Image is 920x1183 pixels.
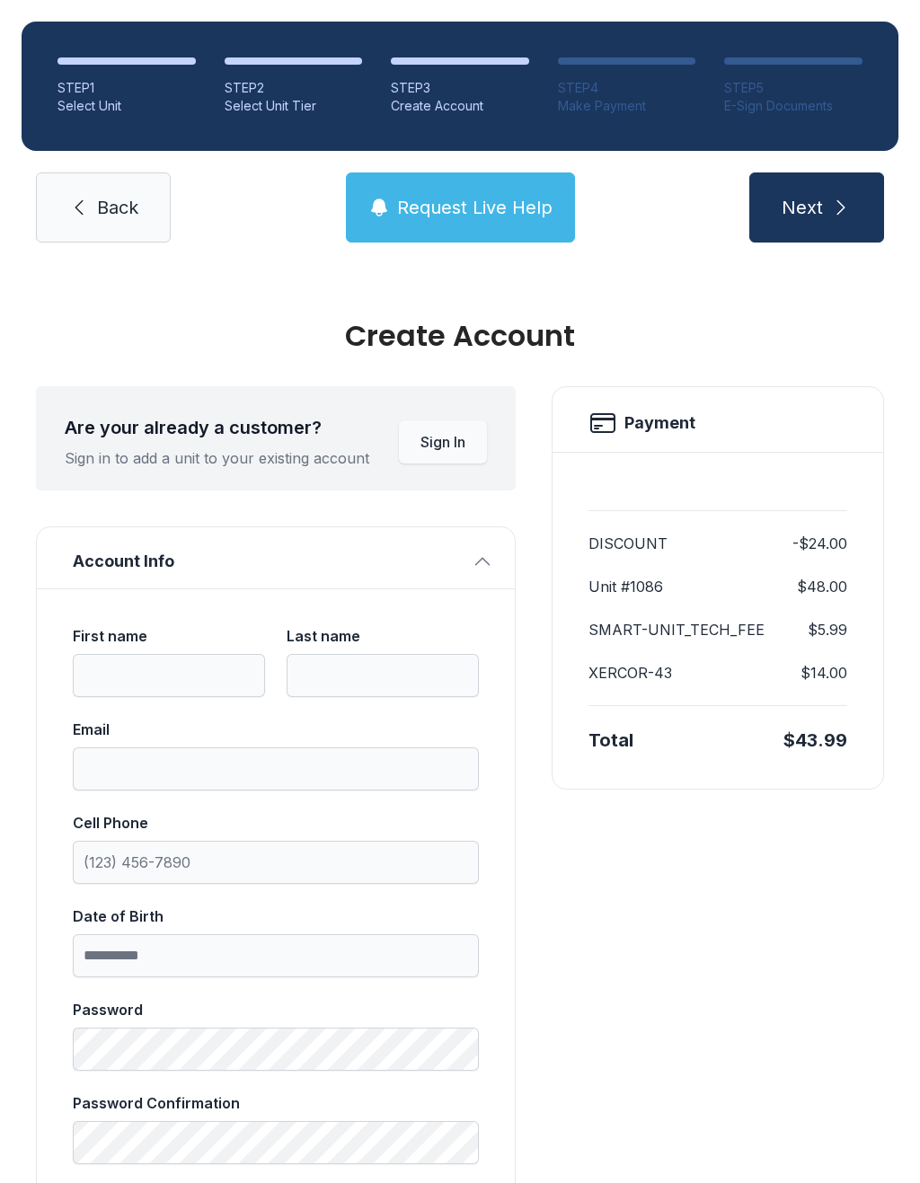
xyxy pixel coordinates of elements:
[37,527,515,588] button: Account Info
[73,1028,479,1071] input: Password
[73,934,479,977] input: Date of Birth
[65,447,369,469] div: Sign in to add a unit to your existing account
[73,1092,479,1114] div: Password Confirmation
[73,1121,479,1164] input: Password Confirmation
[782,195,823,220] span: Next
[808,619,847,640] dd: $5.99
[225,97,363,115] div: Select Unit Tier
[588,576,663,597] dt: Unit #1086
[57,79,196,97] div: STEP 1
[36,322,884,350] div: Create Account
[397,195,553,220] span: Request Live Help
[73,999,479,1020] div: Password
[73,812,479,834] div: Cell Phone
[391,97,529,115] div: Create Account
[783,728,847,753] div: $43.99
[801,662,847,684] dd: $14.00
[73,549,464,574] span: Account Info
[558,79,696,97] div: STEP 4
[73,747,479,790] input: Email
[97,195,138,220] span: Back
[588,662,672,684] dt: XERCOR-43
[73,905,479,927] div: Date of Birth
[588,728,633,753] div: Total
[724,79,862,97] div: STEP 5
[624,411,695,436] h2: Payment
[724,97,862,115] div: E-Sign Documents
[588,533,668,554] dt: DISCOUNT
[287,625,479,647] div: Last name
[57,97,196,115] div: Select Unit
[420,431,465,453] span: Sign In
[588,619,765,640] dt: SMART-UNIT_TECH_FEE
[792,533,847,554] dd: -$24.00
[225,79,363,97] div: STEP 2
[797,576,847,597] dd: $48.00
[391,79,529,97] div: STEP 3
[287,654,479,697] input: Last name
[73,625,265,647] div: First name
[65,415,369,440] div: Are your already a customer?
[73,841,479,884] input: Cell Phone
[73,654,265,697] input: First name
[558,97,696,115] div: Make Payment
[73,719,479,740] div: Email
